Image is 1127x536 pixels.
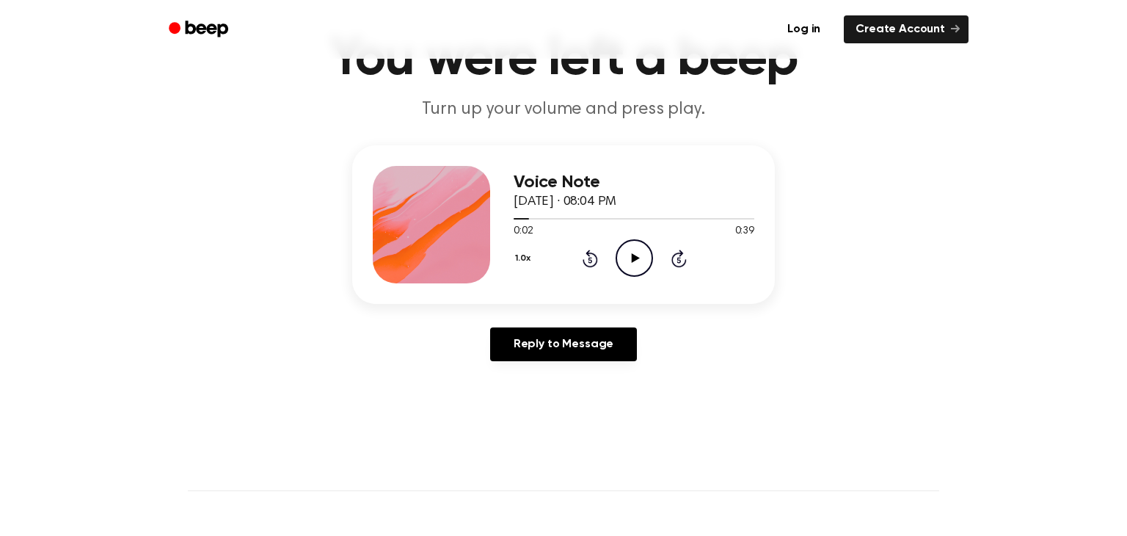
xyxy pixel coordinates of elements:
a: Beep [158,15,241,44]
h3: Voice Note [514,173,754,192]
p: Turn up your volume and press play. [282,98,845,122]
a: Reply to Message [490,327,637,361]
span: 0:39 [735,224,754,239]
span: 0:02 [514,224,533,239]
h1: You were left a beep [188,33,939,86]
a: Create Account [844,15,969,43]
a: Log in [773,12,835,46]
button: 1.0x [514,246,536,271]
span: [DATE] · 08:04 PM [514,195,616,209]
